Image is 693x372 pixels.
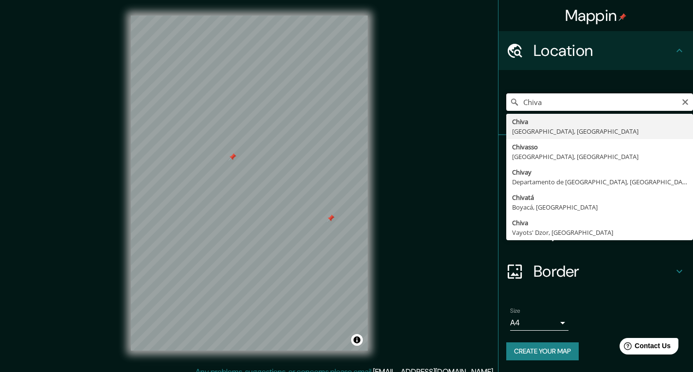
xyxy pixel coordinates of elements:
[510,307,520,315] label: Size
[533,262,674,281] h4: Border
[498,174,693,213] div: Style
[606,334,682,361] iframe: Help widget launcher
[512,228,687,237] div: Vayots' Dzor, [GEOGRAPHIC_DATA]
[131,16,368,351] canvas: Map
[498,213,693,252] div: Layout
[681,97,689,106] button: Clear
[512,167,687,177] div: Chivay
[506,342,579,360] button: Create your map
[498,135,693,174] div: Pins
[512,218,687,228] div: Chiva
[533,223,674,242] h4: Layout
[510,315,569,331] div: A4
[512,193,687,202] div: Chivatá
[351,334,363,346] button: Toggle attribution
[619,13,626,21] img: pin-icon.png
[565,6,627,25] h4: Mappin
[512,126,687,136] div: [GEOGRAPHIC_DATA], [GEOGRAPHIC_DATA]
[498,31,693,70] div: Location
[512,177,687,187] div: Departamento de [GEOGRAPHIC_DATA], [GEOGRAPHIC_DATA]
[512,142,687,152] div: Chivasso
[512,152,687,161] div: [GEOGRAPHIC_DATA], [GEOGRAPHIC_DATA]
[533,41,674,60] h4: Location
[506,93,693,111] input: Pick your city or area
[512,117,687,126] div: Chiva
[512,202,687,212] div: Boyacá, [GEOGRAPHIC_DATA]
[498,252,693,291] div: Border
